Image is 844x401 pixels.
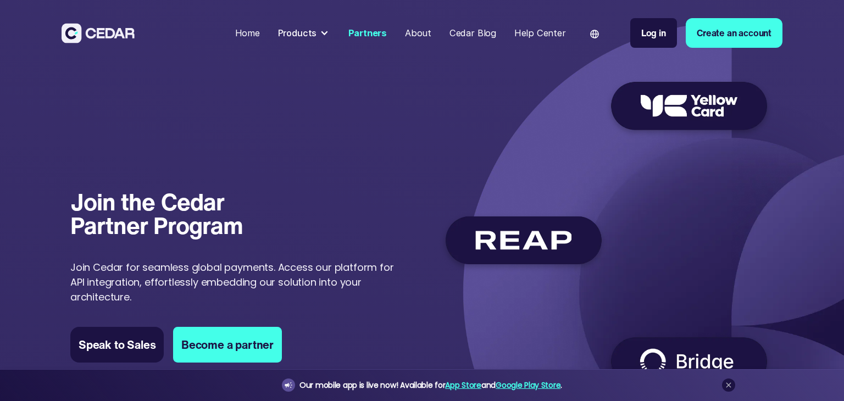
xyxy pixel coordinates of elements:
a: Cedar Blog [445,21,501,46]
a: Speak to Sales [70,327,164,363]
h1: Join the Cedar Partner Program [70,190,264,237]
a: Help Center [510,21,570,46]
div: Help Center [514,26,566,40]
a: Create an account [686,18,782,48]
a: Become a partner [173,327,282,363]
div: Products [273,22,335,44]
div: Our mobile app is live now! Available for and . [299,378,562,392]
a: About [401,21,436,46]
div: Cedar Blog [449,26,496,40]
div: Products [278,26,317,40]
a: Log in [630,18,677,48]
a: Home [230,21,264,46]
div: Partners [348,26,387,40]
div: About [405,26,431,40]
a: App Store [445,380,481,391]
a: Google Play Store [496,380,560,391]
a: Partners [343,21,391,46]
p: Join Cedar for seamless global payments. Access our platform for API integration, effortlessly em... [70,260,394,304]
div: Home [235,26,260,40]
img: announcement [284,381,293,389]
div: Log in [641,26,666,40]
img: world icon [590,30,599,38]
